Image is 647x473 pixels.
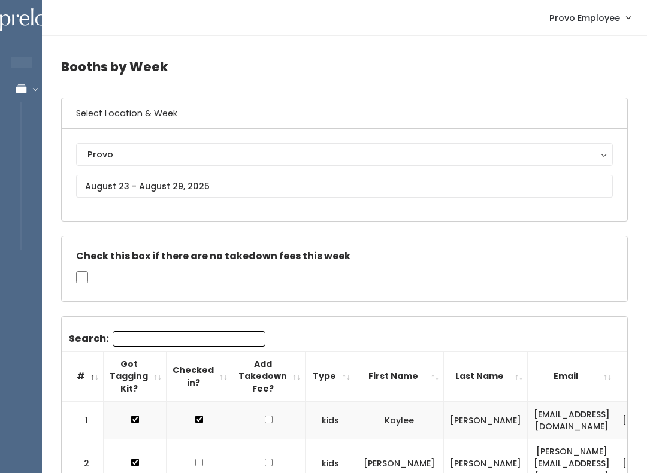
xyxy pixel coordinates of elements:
span: Provo Employee [549,11,620,25]
input: Search: [113,331,265,347]
th: Got Tagging Kit?: activate to sort column ascending [104,351,167,401]
th: Last Name: activate to sort column ascending [444,351,528,401]
h4: Booths by Week [61,50,628,83]
label: Search: [69,331,265,347]
h6: Select Location & Week [62,98,627,129]
td: 1 [62,402,104,439]
th: Type: activate to sort column ascending [306,351,355,401]
h5: Check this box if there are no takedown fees this week [76,251,613,262]
th: Add Takedown Fee?: activate to sort column ascending [232,351,306,401]
button: Provo [76,143,613,166]
th: #: activate to sort column descending [62,351,104,401]
td: Kaylee [355,402,444,439]
th: First Name: activate to sort column ascending [355,351,444,401]
a: Provo Employee [537,5,642,31]
th: Checked in?: activate to sort column ascending [167,351,232,401]
td: [PERSON_NAME] [444,402,528,439]
th: Email: activate to sort column ascending [528,351,616,401]
td: kids [306,402,355,439]
input: August 23 - August 29, 2025 [76,175,613,198]
div: Provo [87,148,601,161]
td: [EMAIL_ADDRESS][DOMAIN_NAME] [528,402,616,439]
